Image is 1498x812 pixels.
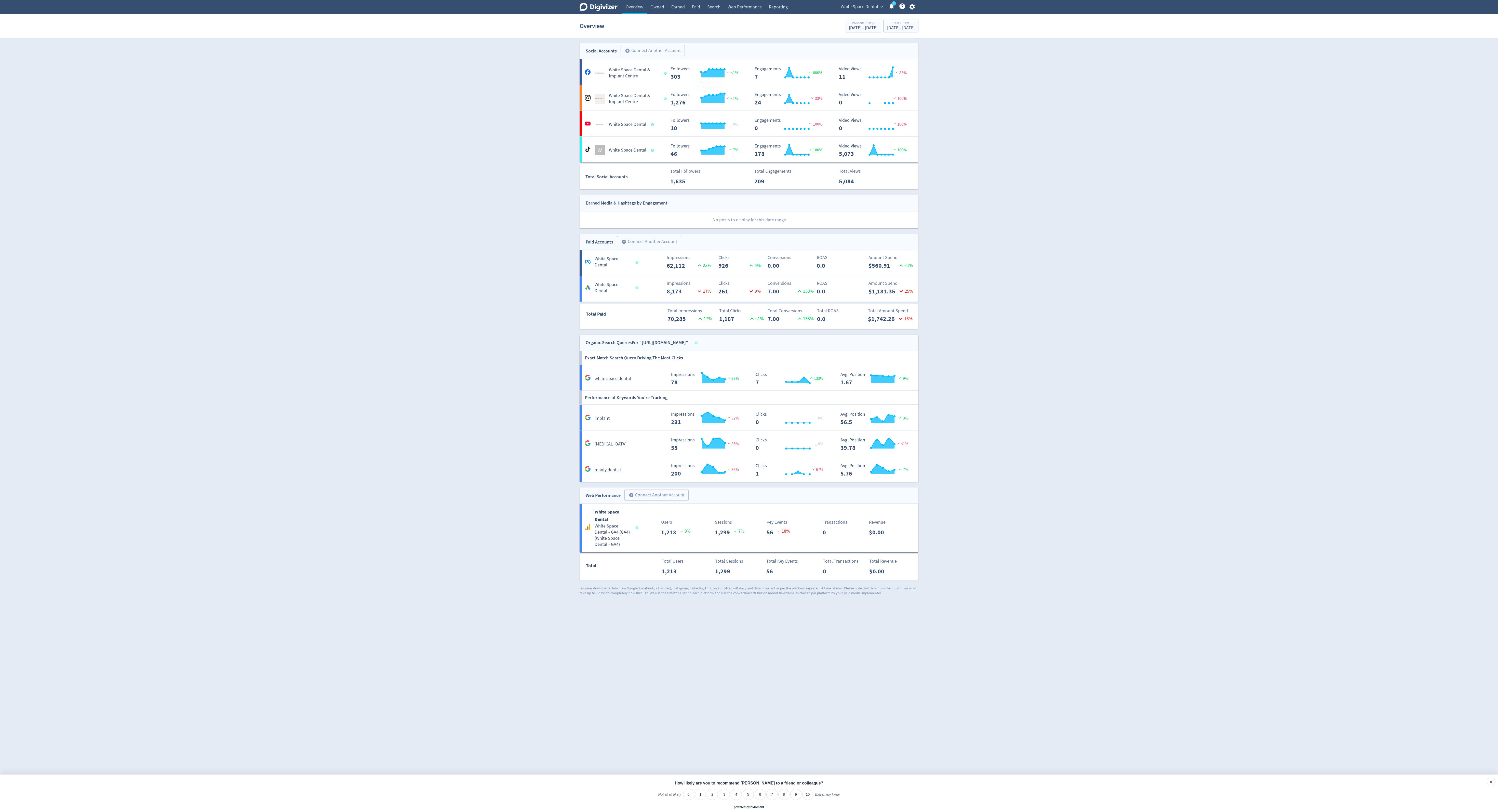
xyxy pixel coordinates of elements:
p: <1% [748,315,764,322]
span: Data last synced: 13 Oct 2025, 5:01am (AEDT) [651,149,656,152]
img: negative-performance.svg [726,416,731,419]
a: Connect Another Account [613,237,681,247]
p: 0.0 [817,287,846,296]
p: 1,299 [715,567,734,576]
h1: Overview [580,18,604,34]
p: Total Amount Spend [868,307,914,314]
h6: Exact Match Search Query Driving The Most Clicks [585,351,683,365]
span: expand_more [879,5,884,9]
img: positive-performance.svg [898,376,903,380]
p: 62,112 [667,261,696,270]
span: Data last synced: 13 Oct 2025, 4:01am (AEDT) [664,72,668,75]
button: Connect Another Account [621,45,685,56]
p: <1% [898,262,913,269]
span: Data last synced: 13 Oct 2025, 4:01am (AEDT) [664,98,668,100]
a: White Space DentalImpressions62,11223%Clicks9264%Conversions0.00ROAS0.0Amount Spend$560.91<1% [580,250,918,276]
svg: Clicks 0 [753,438,830,451]
svg: Impressions 55 [668,438,745,451]
span: 83% [894,70,907,75]
span: 33% [810,96,822,101]
img: White Space Dental & Implant Centre undefined [595,94,605,104]
a: implant Impressions 231 Impressions 231 32% Clicks 0 Clicks 0 _ 0% Avg. Position 56.5 Avg. Positi... [580,405,918,430]
a: manly dentist Impressions 200 Impressions 200 36% Clicks 1 Clicks 1 67% Avg. Position 5.76 Avg. P... [580,456,918,482]
p: 7.00 [768,287,796,296]
p: 0 [823,567,830,576]
svg: Avg. Position 39.78 [838,438,914,451]
svg: Clicks 1 [753,463,830,477]
div: [DATE] - [DATE] [887,26,915,30]
p: 1,213 [662,567,681,576]
p: 18 % [777,528,790,535]
div: Paid Accounts [586,238,613,246]
svg: Avg. Position 56.5 [838,412,914,425]
span: 32% [726,416,739,421]
a: White Space Dental & Implant Centre undefinedWhite Space Dental & Implant Centre Followers --- <1... [580,85,918,111]
p: Total Views [839,168,868,175]
p: Total Engagements [754,168,792,175]
a: White Space DentalImpressions8,17317%Clicks2619%Conversions7.00133%ROAS0.0Amount Spend$1,181.3525% [580,276,918,302]
span: add_circle [625,48,630,53]
p: 9 % [748,288,761,295]
p: Total Clicks [719,307,765,314]
p: 133 % [796,288,814,295]
div: Total Social Accounts [585,173,667,181]
h5: White Space Dental - GA4 (GA4) ( White Space Dental - GA4 ) [595,523,631,548]
span: 7% [898,467,908,472]
a: White Space DentalWhite Space Dental - GA4 (GA4)(White Space Dental - GA4)Users1,213 9%Sessions1,... [580,504,918,552]
p: 56 [766,567,777,576]
span: add_circle [629,493,634,498]
p: 0.00 [768,261,797,270]
text: 1 [893,2,894,5]
a: white space dental Impressions 78 Impressions 78 28% Clicks 7 Clicks 7 133% Avg. Position 1.67 Av... [580,365,918,391]
h5: implant [595,415,610,422]
li: 0 [683,789,694,800]
p: Amount Spend [868,280,915,287]
p: Revenue [869,519,886,526]
span: 36% [726,441,739,446]
p: 261 [718,287,748,296]
button: Last 7 Days[DATE]- [DATE] [883,20,918,32]
div: Previous 7 Days [849,21,877,26]
svg: Video Views 0 [836,118,913,131]
div: Total Paid [580,310,636,320]
p: Clicks [718,280,765,287]
span: <1% [726,70,738,75]
p: Impressions [667,254,713,261]
p: ROAS [817,254,863,261]
span: 28% [726,376,739,381]
span: Data last synced: 13 Oct 2025, 4:01am (AEDT) [651,123,656,126]
button: Previous 7 Days[DATE] - [DATE] [845,20,881,32]
p: Total Users [662,558,684,565]
p: 70,285 [667,314,697,323]
img: negative-performance.svg [896,441,901,445]
p: Total ROAS [817,307,863,314]
p: 1,187 [719,314,748,323]
img: White Space Dental undefined [595,119,605,130]
p: 209 [754,177,784,186]
a: Connect Another Account [621,490,689,501]
p: ROAS [817,280,863,287]
span: 67% [811,467,823,472]
p: Transactions [823,519,847,526]
h5: White Space Dental [595,282,631,294]
p: 926 [718,261,748,270]
a: White Space Dental undefinedWhite Space Dental Followers --- _ 0% Followers 10 Engagements 0 Enga... [580,111,918,136]
img: negative-performance.svg [894,70,899,74]
img: negative-performance.svg [892,96,897,100]
svg: Followers --- [668,66,744,80]
svg: Followers --- [668,92,744,106]
li: 6 [755,789,766,800]
p: 0.0 [817,261,846,270]
p: Total Sessions [715,558,743,565]
p: Impressions [667,280,713,287]
button: White Space Dental [839,3,884,11]
p: $0.00 [869,567,888,576]
label: Not at all likely [658,792,681,801]
li: 10 [802,789,813,800]
p: Total Impressions [667,307,714,314]
p: Total Conversions [768,307,814,314]
li: 4 [731,789,742,800]
img: negative-performance.svg [892,122,897,126]
p: Key Events [767,519,787,526]
svg: Followers --- [668,144,744,157]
